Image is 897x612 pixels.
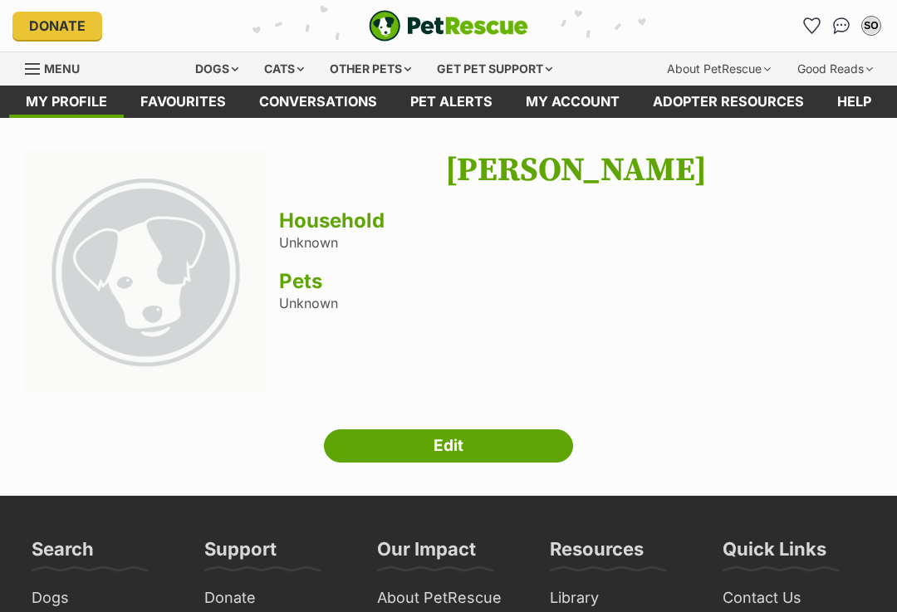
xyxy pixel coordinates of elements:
div: Other pets [318,52,423,86]
a: Help [821,86,888,118]
h3: Resources [550,537,644,570]
h3: Our Impact [377,537,476,570]
a: Favourites [798,12,825,39]
a: Pet alerts [394,86,509,118]
a: My account [509,86,636,118]
a: conversations [243,86,394,118]
a: Contact Us [716,585,872,611]
a: Donate [12,12,102,40]
div: Good Reads [786,52,885,86]
img: logo-e224e6f780fb5917bec1dbf3a21bbac754714ae5b6737aabdf751b685950b380.svg [369,10,528,42]
a: Menu [25,52,91,82]
button: My account [858,12,885,39]
a: Edit [324,429,573,463]
ul: Account quick links [798,12,885,39]
h1: [PERSON_NAME] [279,151,872,189]
a: Favourites [124,86,243,118]
div: Unknown Unknown [279,151,872,396]
img: chat-41dd97257d64d25036548639549fe6c8038ab92f7586957e7f3b1b290dea8141.svg [833,17,850,34]
h3: Search [32,537,94,570]
img: large_default-f37c3b2ddc539b7721ffdbd4c88987add89f2ef0fd77a71d0d44a6cf3104916e.png [25,151,267,393]
div: Cats [252,52,316,86]
a: Conversations [828,12,855,39]
a: PetRescue [369,10,528,42]
a: About PetRescue [370,585,527,611]
a: Adopter resources [636,86,821,118]
span: Menu [44,61,80,76]
h3: Support [204,537,277,570]
div: Get pet support [425,52,564,86]
div: Dogs [184,52,250,86]
div: About PetRescue [655,52,782,86]
h3: Quick Links [723,537,826,570]
a: Library [543,585,699,611]
h3: Pets [279,270,872,293]
a: Dogs [25,585,181,611]
a: Donate [198,585,354,611]
div: SO [863,17,880,34]
h3: Household [279,209,872,233]
a: My profile [9,86,124,118]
